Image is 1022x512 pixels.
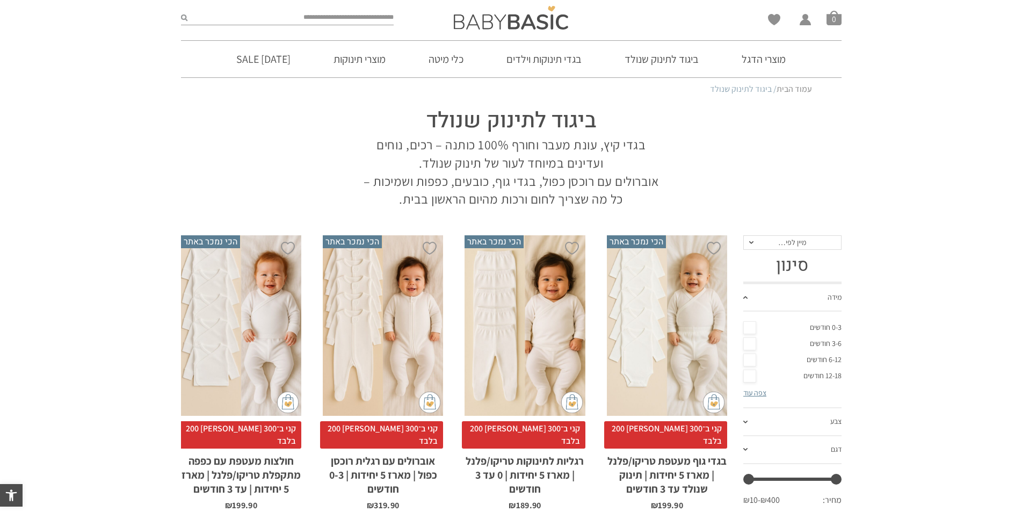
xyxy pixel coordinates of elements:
a: סל קניות0 [827,10,842,25]
a: ביגוד לתינוק שנולד [608,41,715,77]
nav: Breadcrumb [211,83,812,95]
span: ₪ [509,500,516,511]
span: Wishlist [768,14,780,29]
span: מיין לפי… [778,237,806,247]
span: הכי נמכר באתר [465,235,524,248]
span: הכי נמכר באתר [607,235,666,248]
h2: חולצות מעטפת עם כפפה מתקפלת טריקו/פלנל | מארז 5 יחידות | עד 3 חודשים [181,449,301,496]
span: ₪ [651,500,658,511]
h2: רגליות לתינוקות טריקו/פלנל | מארז 5 יחידות | 0 עד 3 חודשים [465,449,585,496]
bdi: 189.90 [509,500,541,511]
h3: סינון [743,255,842,276]
a: 3-6 חודשים [743,336,842,352]
a: עמוד הבית [777,83,812,95]
a: 0-3 חודשים [743,320,842,336]
span: הכי נמכר באתר [181,235,240,248]
a: מוצרי תינוקות [317,41,402,77]
a: מידה [743,284,842,312]
bdi: 199.90 [225,500,257,511]
span: קני ב־300 [PERSON_NAME] 200 בלבד [320,421,443,449]
a: דגם [743,436,842,464]
a: הכי נמכר באתר רגליות לתינוקות טריקו/פלנל | מארז 5 יחידות | 0 עד 3 חודשים קני ב־300 [PERSON_NAME] ... [465,235,585,510]
img: cat-mini-atc.png [703,392,724,413]
span: קני ב־300 [PERSON_NAME] 200 בלבד [604,421,727,449]
span: קני ב־300 [PERSON_NAME] 200 בלבד [178,421,301,449]
a: הכי נמכר באתר אוברולים עם רגלית רוכסן כפול | מארז 5 יחידות | 0-3 חודשים קני ב־300 [PERSON_NAME] 2... [323,235,443,510]
span: ₪10 [743,494,760,506]
a: הכי נמכר באתר חולצות מעטפת עם כפפה מתקפלת טריקו/פלנל | מארז 5 יחידות | עד 3 חודשים קני ב־300 [PER... [181,235,301,510]
a: בגדי תינוקות וילדים [490,41,598,77]
span: קני ב־300 [PERSON_NAME] 200 בלבד [462,421,585,449]
bdi: 199.90 [651,500,683,511]
img: cat-mini-atc.png [561,392,583,413]
h2: בגדי גוף מעטפת טריקו/פלנל | מארז 5 יחידות | תינוק שנולד עד 3 חודשים [607,449,727,496]
p: בגדי קיץ, עונת מעבר וחורף 100% כותנה – רכים, נוחים ועדינים במיוחד לעור של תינוק שנולד. אוברולים ע... [358,136,664,208]
img: cat-mini-atc.png [419,392,440,413]
a: כלי מיטה [412,41,480,77]
bdi: 319.90 [367,500,399,511]
a: הכי נמכר באתר בגדי גוף מעטפת טריקו/פלנל | מארז 5 יחידות | תינוק שנולד עד 3 חודשים קני ב־300 [PERS... [607,235,727,510]
span: הכי נמכר באתר [323,235,382,248]
a: Wishlist [768,14,780,25]
span: ₪ [367,500,374,511]
span: ₪ [225,500,232,511]
span: ₪400 [760,494,780,506]
span: סל קניות [827,10,842,25]
a: [DATE] SALE [220,41,307,77]
img: cat-mini-atc.png [277,392,299,413]
h2: אוברולים עם רגלית רוכסן כפול | מארז 5 יחידות | 0-3 חודשים [323,449,443,496]
a: 6-12 חודשים [743,352,842,368]
a: צפה עוד [743,388,766,398]
a: 12-18 חודשים [743,368,842,384]
a: צבע [743,408,842,436]
a: מוצרי הדגל [726,41,802,77]
img: Baby Basic בגדי תינוקות וילדים אונליין [454,6,568,30]
h1: ביגוד לתינוק שנולד [358,106,664,136]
